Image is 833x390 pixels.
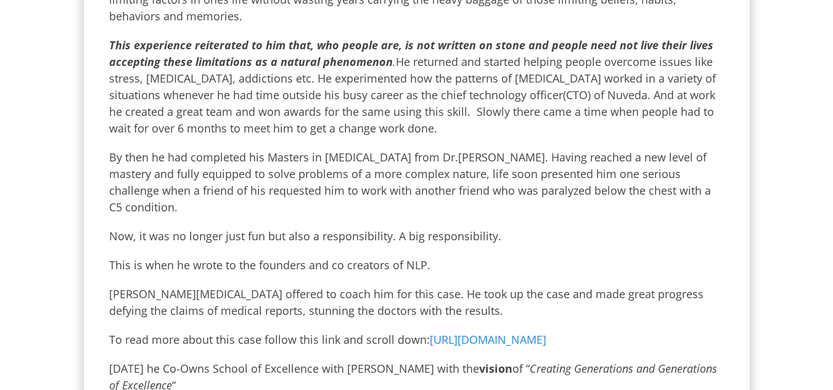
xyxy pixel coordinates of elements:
p: To read more about this case follow this link and scroll down: [109,331,724,348]
i: This experience reiterated to him that, who people are, is not written on stone and people need n... [109,38,713,69]
p: He returned and started helping people overcome issues like stress, [MEDICAL_DATA], addictions et... [109,37,724,137]
b: vision [479,361,512,376]
i: . [393,54,396,69]
p: This is when he wrote to the founders and co creators of NLP. [109,257,724,274]
p: By then he had completed his Masters in [MEDICAL_DATA] from Dr.[PERSON_NAME]. Having reached a ne... [109,149,724,216]
p: Now, it was no longer just fun but also a responsibility. A big responsibility. [109,228,724,245]
a: [URL][DOMAIN_NAME] [430,332,546,347]
p: [PERSON_NAME][MEDICAL_DATA] offered to coach him for this case. He took up the case and made grea... [109,286,724,319]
